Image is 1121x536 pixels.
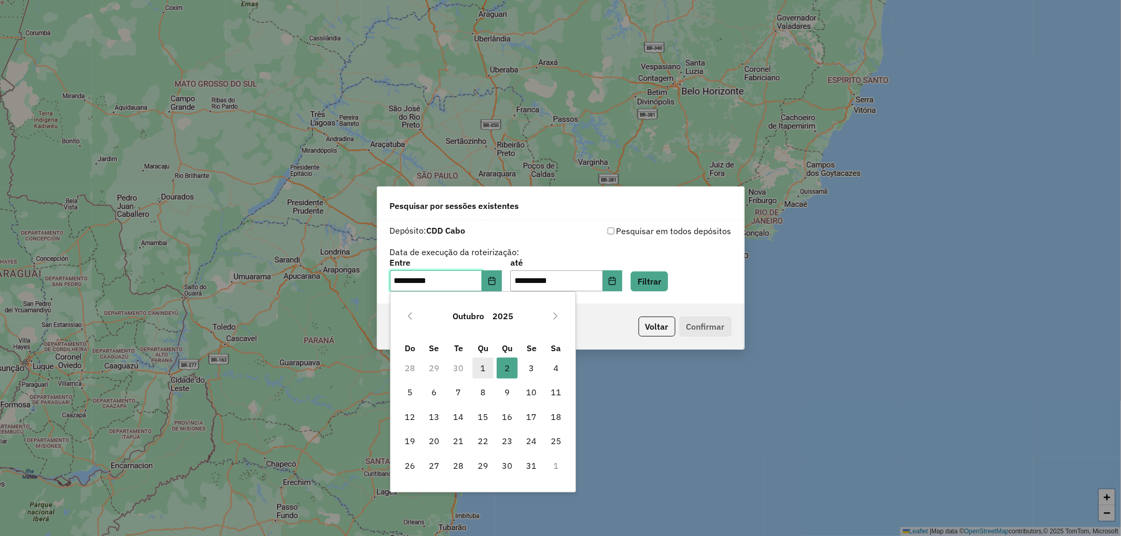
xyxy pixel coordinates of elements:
td: 12 [397,405,421,429]
span: 20 [424,430,445,451]
td: 19 [397,429,421,453]
span: 30 [497,455,518,476]
td: 17 [519,405,543,429]
span: 28 [448,455,469,476]
td: 18 [544,405,568,429]
td: 29 [471,453,495,477]
div: Choose Date [390,291,576,492]
span: Se [527,343,537,353]
span: 31 [521,455,542,476]
button: Choose Year [488,303,518,329]
td: 1 [471,356,495,380]
td: 1 [544,453,568,477]
button: Choose Date [603,270,623,291]
td: 3 [519,356,543,380]
td: 7 [446,380,470,404]
span: Se [429,343,439,353]
td: 28 [446,453,470,477]
td: 24 [519,429,543,453]
span: 18 [546,406,567,427]
td: 25 [544,429,568,453]
span: 25 [546,430,567,451]
span: 15 [472,406,493,427]
td: 9 [495,380,519,404]
span: 21 [448,430,469,451]
span: Te [454,343,463,353]
span: 9 [497,382,518,403]
label: Depósito: [390,224,466,237]
span: 14 [448,406,469,427]
span: 2 [497,358,518,379]
td: 30 [495,453,519,477]
button: Choose Month [448,303,488,329]
td: 2 [495,356,519,380]
span: 16 [497,406,518,427]
td: 21 [446,429,470,453]
td: 30 [446,356,470,380]
label: Data de execução da roteirização: [390,246,520,258]
div: Pesquisar em todos depósitos [561,225,732,237]
span: 8 [472,382,493,403]
span: 3 [521,358,542,379]
span: 26 [399,455,420,476]
label: Entre [390,256,502,269]
span: Qu [502,343,512,353]
td: 4 [544,356,568,380]
span: 29 [472,455,493,476]
button: Previous Month [402,308,418,324]
label: até [510,256,622,269]
td: 23 [495,429,519,453]
button: Filtrar [631,271,668,291]
td: 28 [397,356,421,380]
td: 29 [422,356,446,380]
span: 7 [448,382,469,403]
td: 13 [422,405,446,429]
td: 27 [422,453,446,477]
td: 22 [471,429,495,453]
span: 12 [399,406,420,427]
td: 10 [519,380,543,404]
span: Do [405,343,415,353]
td: 14 [446,405,470,429]
span: Pesquisar por sessões existentes [390,199,519,212]
button: Voltar [639,317,675,337]
td: 31 [519,453,543,477]
button: Next Month [547,308,564,324]
td: 8 [471,380,495,404]
button: Choose Date [482,270,502,291]
td: 5 [397,380,421,404]
span: 1 [472,358,493,379]
span: 24 [521,430,542,451]
span: 17 [521,406,542,427]
td: 11 [544,380,568,404]
span: 10 [521,382,542,403]
span: 13 [424,406,445,427]
td: 16 [495,405,519,429]
span: Sa [551,343,561,353]
span: 27 [424,455,445,476]
span: 5 [399,382,420,403]
span: 22 [472,430,493,451]
span: 19 [399,430,420,451]
span: 6 [424,382,445,403]
span: 4 [546,358,567,379]
strong: CDD Cabo [427,225,466,236]
td: 15 [471,405,495,429]
span: 23 [497,430,518,451]
td: 26 [397,453,421,477]
span: 11 [546,382,567,403]
span: Qu [478,343,488,353]
td: 20 [422,429,446,453]
td: 6 [422,380,446,404]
